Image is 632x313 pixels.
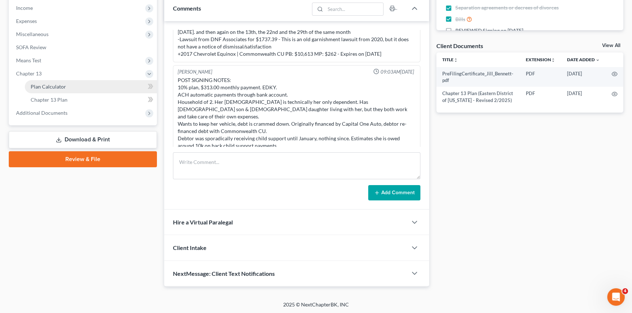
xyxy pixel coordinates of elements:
[325,3,383,15] input: Search...
[9,131,157,148] a: Download & Print
[16,5,33,11] span: Income
[602,43,620,48] a: View All
[16,31,49,37] span: Miscellaneous
[173,270,275,277] span: NextMessage: Client Text Notifications
[381,69,414,75] span: 09:03AM[DATE]
[436,67,520,87] td: PreFilingCertificate_Jill_Bennett-pdf
[436,42,483,50] div: Client Documents
[173,244,207,251] span: Client Intake
[31,83,66,90] span: Plan Calculator
[173,219,233,226] span: Hire a Virtual Paralegal
[520,67,561,87] td: PDF
[25,80,157,93] a: Plan Calculator
[10,41,157,54] a: SOFA Review
[442,57,458,62] a: Titleunfold_more
[567,57,600,62] a: Date Added expand_more
[16,57,41,63] span: Means Test
[16,70,42,77] span: Chapter 13
[31,97,68,103] span: Chapter 13 Plan
[368,185,420,200] button: Add Comment
[551,58,555,62] i: unfold_more
[9,151,157,167] a: Review & File
[596,58,600,62] i: expand_more
[455,16,465,23] span: Bills
[455,4,559,11] span: Separation agreements or decrees of divorces
[173,5,201,12] span: Comments
[178,69,212,75] div: [PERSON_NAME]
[561,67,606,87] td: [DATE]
[454,58,458,62] i: unfold_more
[455,27,523,34] span: REVIEWED Signing on [DATE]
[607,288,625,306] iframe: Intercom live chat
[520,87,561,107] td: PDF
[25,93,157,106] a: Chapter 13 Plan
[16,44,46,50] span: SOFA Review
[178,77,416,149] div: POST SIGNING NOTES: 10% plan, $313.00 monthly payment. EDKY. ACH automatic payments through bank ...
[436,87,520,107] td: Chapter 13 Plan (Eastern District of [US_STATE] - Revised 2/2025)
[561,87,606,107] td: [DATE]
[16,110,68,116] span: Additional Documents
[622,288,628,294] span: 4
[526,57,555,62] a: Extensionunfold_more
[16,18,37,24] span: Expenses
